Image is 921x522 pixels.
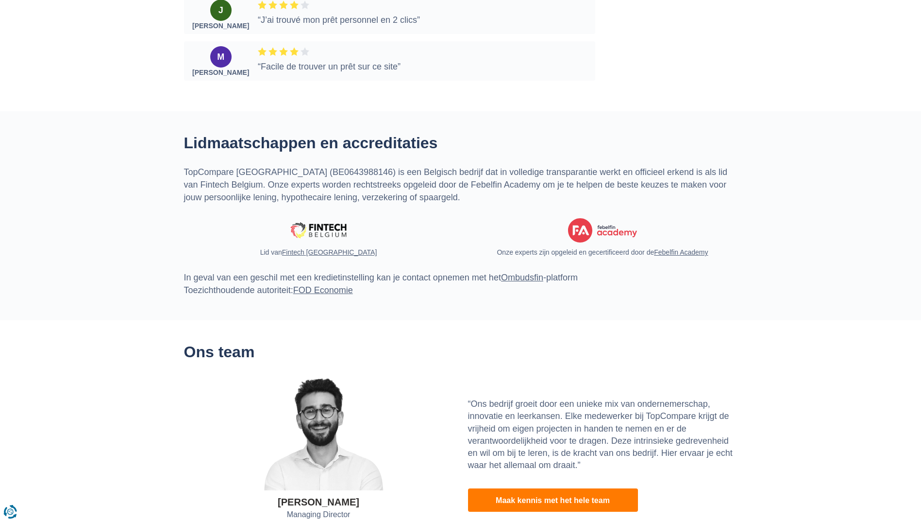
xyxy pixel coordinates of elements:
a: Ombudsfin [501,273,543,282]
span: Lid van [260,247,377,257]
div: M [210,46,232,68]
img: rate [258,47,267,56]
a: Febelfin Academy [654,248,708,256]
img: rate [279,0,288,9]
div: “Facile de trouver un prêt sur ce site” [258,61,590,73]
p: TopCompare [GEOGRAPHIC_DATA] (BE0643988146) is een Belgisch bedrijf dat in volledige transparanti... [184,166,737,204]
h2: Lidmaatschappen en accreditaties [184,135,737,152]
img: rate [268,0,277,9]
p: “Ons bedrijf groeit door een unieke mix van ondernemerschap, innovatie en leerkansen. Elke medewe... [468,398,737,471]
a: Maak kennis met het hele team [468,488,638,512]
img: rate [290,47,299,56]
img: rate [258,0,267,9]
div: [PERSON_NAME] [278,495,359,509]
h2: Ons team [184,344,737,361]
span: Onze experts zijn opgeleid en gecertificeerd door de [497,247,708,257]
span: Managing Director [287,509,351,521]
a: M [PERSON_NAME] [192,46,249,76]
img: rate [268,47,277,56]
div: “J’ai trouvé mon prêt personnel en 2 clics” [258,14,590,27]
img: rate [301,0,309,9]
div: [PERSON_NAME] [192,69,249,76]
img: rate [301,47,309,56]
img: rate [279,47,288,56]
a: Fintech [GEOGRAPHIC_DATA] [282,248,377,256]
a: FOD Economie [293,285,353,295]
p: In geval van een geschil met een kredietinstelling kan je contact opnemen met het -platform Toezi... [184,272,737,296]
img: Fintech Belgium [285,218,352,243]
img: rate [290,0,299,9]
img: Elvedin Vejzovic [241,375,396,490]
img: febelfin academy [568,218,637,243]
div: [PERSON_NAME] [192,22,249,29]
